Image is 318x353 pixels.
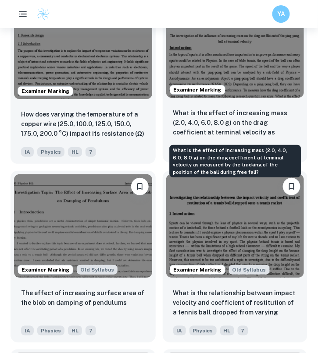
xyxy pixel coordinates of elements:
img: Physics IA example thumbnail: The effect of increasing surface area of [14,174,152,278]
div: Starting from the May 2025 session, the Physics IA requirements have changed. It's OK to refer to... [77,265,118,275]
span: Examiner Marking [18,266,73,274]
a: Clastify logo [32,7,50,21]
p: How does varying the temperature of a copper wire (25.0, 100.0, 125.0, 150.0, 175.0, 200.0 °C) im... [21,109,145,139]
div: What is the effect of increasing mass (2.0, 4.0, 6.0, 8.0 g) on the drag coefficient at terminal ... [169,145,301,177]
span: Physics [37,147,64,157]
span: Old Syllabus [229,265,270,275]
span: Examiner Marking [170,266,225,274]
a: Examiner MarkingStarting from the May 2025 session, the Physics IA requirements have changed. It'... [163,171,308,342]
span: 7 [238,326,248,335]
span: Physics [37,326,64,335]
a: Examiner MarkingStarting from the May 2025 session, the Physics IA requirements have changed. It'... [11,171,156,342]
span: Old Syllabus [77,265,118,275]
p: The effect of increasing surface area of the blob on damping of pendulums [21,288,145,307]
span: HL [220,326,234,335]
button: YA [272,5,290,23]
img: Clastify logo [37,7,50,21]
h6: YA [276,9,286,19]
span: 7 [86,147,96,157]
img: Physics IA example thumbnail: What is the relationship between impact [166,174,304,278]
span: 7 [86,326,96,335]
span: Examiner Marking [170,86,225,94]
span: IA [21,326,34,335]
p: What is the effect of increasing mass (2.0, 4.0, 6.0, 8.0 g) on the drag coefficient at terminal ... [173,108,297,138]
div: Starting from the May 2025 session, the Physics IA requirements have changed. It's OK to refer to... [229,265,270,275]
p: What is the relationship between impact velocity and coefficient of restitution of a tennis ball ... [173,288,297,318]
span: IA [21,147,34,157]
span: Examiner Marking [18,87,73,95]
button: Bookmark [131,178,149,195]
span: Physics [189,326,217,335]
button: Bookmark [283,178,300,195]
span: HL [68,147,82,157]
span: HL [68,326,82,335]
span: IA [173,326,186,335]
